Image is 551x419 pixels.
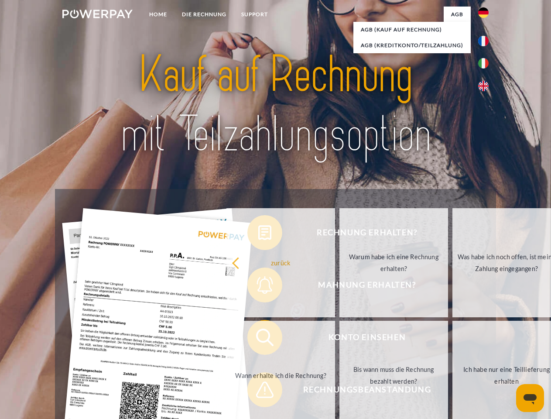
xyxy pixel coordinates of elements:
iframe: Schaltfläche zum Öffnen des Messaging-Fensters [516,384,544,412]
img: fr [478,36,489,46]
a: DIE RECHNUNG [175,7,234,22]
img: logo-powerpay-white.svg [62,10,133,18]
a: agb [444,7,471,22]
a: SUPPORT [234,7,275,22]
a: AGB (Kreditkonto/Teilzahlung) [353,38,471,53]
img: title-powerpay_de.svg [83,42,468,167]
div: Bis wann muss die Rechnung bezahlt werden? [345,364,443,387]
img: de [478,7,489,18]
a: AGB (Kauf auf Rechnung) [353,22,471,38]
img: en [478,81,489,91]
div: zurück [232,257,330,268]
div: Wann erhalte ich die Rechnung? [232,369,330,381]
img: it [478,58,489,69]
div: Warum habe ich eine Rechnung erhalten? [345,251,443,275]
a: Home [142,7,175,22]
